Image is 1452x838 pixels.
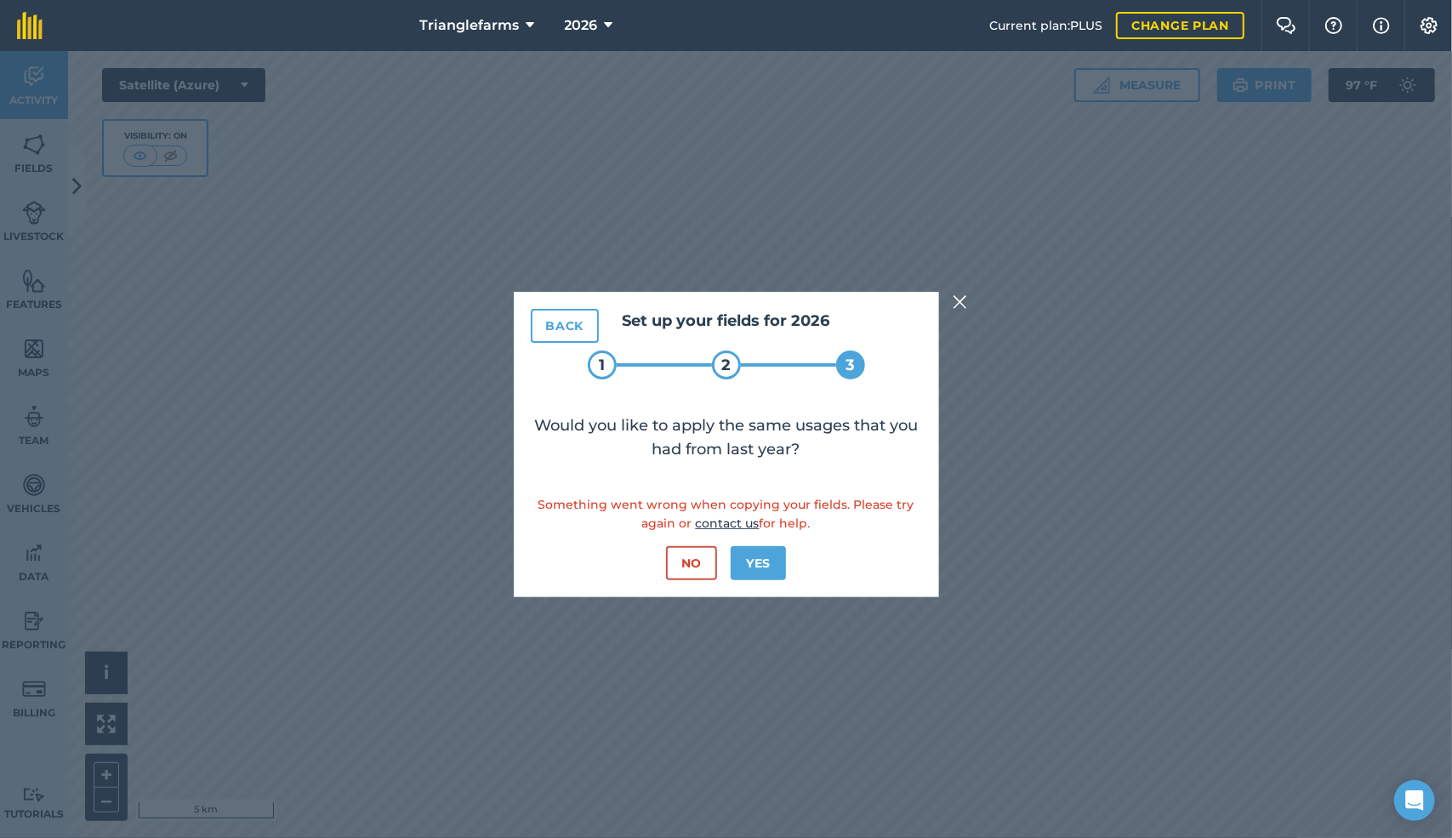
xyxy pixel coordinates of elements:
img: Two speech bubbles overlapping with the left bubble in the forefront [1276,17,1296,34]
img: svg+xml;base64,PHN2ZyB4bWxucz0iaHR0cDovL3d3dy53My5vcmcvMjAwMC9zdmciIHdpZHRoPSIxNyIgaGVpZ2h0PSIxNy... [1373,15,1390,36]
button: Back [531,309,600,343]
span: Trianglefarms [419,15,519,36]
a: Change plan [1116,12,1244,39]
span: 2026 [565,15,598,36]
div: 1 [588,351,617,379]
img: svg+xml;base64,PHN2ZyB4bWxucz0iaHR0cDovL3d3dy53My5vcmcvMjAwMC9zdmciIHdpZHRoPSIyMiIgaGVpZ2h0PSIzMC... [953,292,968,312]
img: fieldmargin Logo [17,12,43,39]
p: Something went wrong when copying your fields. Please try again or for help. [531,495,922,533]
button: Yes [731,546,786,580]
div: 2 [712,351,741,379]
img: A question mark icon [1324,17,1344,34]
h2: Set up your fields for 2026 [531,309,922,333]
div: 3 [836,351,865,379]
button: No [666,546,717,580]
img: A cog icon [1419,17,1439,34]
p: Would you like to apply the same usages that you had from last year? [531,413,922,461]
a: contact us [696,516,760,531]
span: Current plan : PLUS [989,16,1102,35]
div: Open Intercom Messenger [1394,780,1435,821]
